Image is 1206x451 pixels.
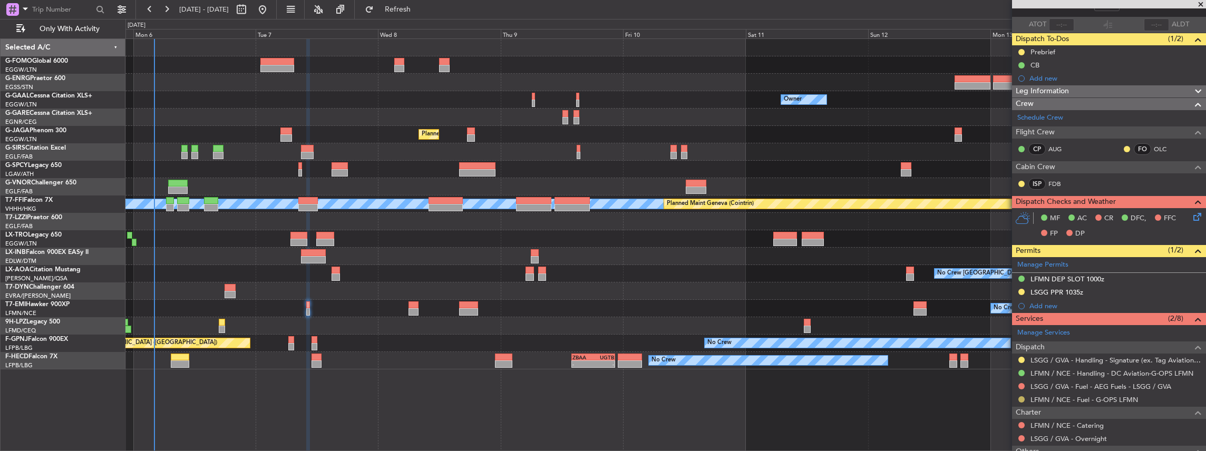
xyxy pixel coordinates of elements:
span: LX-INB [5,249,26,256]
span: FFC [1164,213,1176,224]
a: LSGG / GVA - Handling - Signature (ex. Tag Aviation) LSGG / GVA [1030,356,1201,365]
a: G-ENRGPraetor 600 [5,75,65,82]
div: ISP [1028,178,1046,190]
div: [DATE] [128,21,145,30]
span: T7-EMI [5,301,26,308]
a: EGNR/CEG [5,118,37,126]
div: - [572,361,593,367]
a: LFPB/LBG [5,344,33,352]
a: T7-EMIHawker 900XP [5,301,70,308]
span: FP [1050,229,1058,239]
span: DFC, [1131,213,1146,224]
a: LFMD/CEQ [5,327,36,335]
div: Thu 9 [501,29,623,38]
a: Manage Permits [1017,260,1068,270]
span: Dispatch [1016,341,1045,354]
a: FDB [1048,179,1072,189]
a: EVRA/[PERSON_NAME] [5,292,71,300]
span: G-ENRG [5,75,30,82]
a: EGSS/STN [5,83,33,91]
div: No Crew [651,352,676,368]
a: F-GPNJFalcon 900EX [5,336,68,342]
a: G-VNORChallenger 650 [5,180,76,186]
a: Schedule Crew [1017,113,1063,123]
div: Tue 7 [256,29,378,38]
span: G-SPCY [5,162,28,169]
div: No Crew [994,300,1018,316]
div: Owner [784,92,802,107]
span: G-FOMO [5,58,32,64]
div: CP [1028,143,1046,155]
input: Trip Number [32,2,93,17]
a: G-SIRSCitation Excel [5,145,66,151]
span: G-GARE [5,110,30,116]
a: F-HECDFalcon 7X [5,354,57,360]
a: G-GARECessna Citation XLS+ [5,110,92,116]
div: FO [1134,143,1151,155]
a: LSGG / GVA - Overnight [1030,434,1107,443]
a: G-GAALCessna Citation XLS+ [5,93,92,99]
a: 9H-LPZLegacy 500 [5,319,60,325]
span: 9H-LPZ [5,319,26,325]
div: Sat 11 [746,29,868,38]
div: Mon 6 [133,29,256,38]
a: EGLF/FAB [5,222,33,230]
div: UGTB [594,354,614,360]
a: EGGW/LTN [5,101,37,109]
div: Sun 12 [868,29,990,38]
span: G-GAAL [5,93,30,99]
a: G-FOMOGlobal 6000 [5,58,68,64]
div: Add new [1029,301,1201,310]
a: LSGG / GVA - Fuel - AEG Fuels - LSGG / GVA [1030,382,1171,391]
a: LFMN/NCE [5,309,36,317]
a: LGAV/ATH [5,170,34,178]
span: Leg Information [1016,85,1069,97]
span: G-JAGA [5,128,30,134]
a: [PERSON_NAME]/QSA [5,274,67,282]
a: EGLF/FAB [5,153,33,161]
div: No Crew [GEOGRAPHIC_DATA] ([GEOGRAPHIC_DATA]) [937,266,1089,281]
div: Prebrief [1030,47,1055,56]
a: T7-DYNChallenger 604 [5,284,74,290]
a: OLC [1154,144,1178,154]
div: LFMN DEP SLOT 1000z [1030,274,1104,283]
span: F-GPNJ [5,336,28,342]
span: Dispatch To-Dos [1016,33,1069,45]
a: LFPB/LBG [5,361,33,369]
span: Crew [1016,98,1034,110]
span: Refresh [376,6,420,13]
span: ATOT [1029,19,1046,30]
a: T7-LZZIPraetor 600 [5,214,62,221]
span: Dispatch Checks and Weather [1016,196,1116,208]
div: No Crew [707,335,732,351]
div: - [594,361,614,367]
div: Planned Maint [GEOGRAPHIC_DATA] ([GEOGRAPHIC_DATA]) [422,126,588,142]
div: Add new [1029,74,1201,83]
a: EGLF/FAB [5,188,33,195]
a: Manage Services [1017,328,1070,338]
a: T7-FFIFalcon 7X [5,197,53,203]
button: Refresh [360,1,423,18]
span: G-VNOR [5,180,31,186]
div: CB [1030,61,1039,70]
span: DP [1075,229,1085,239]
span: Cabin Crew [1016,161,1055,173]
span: G-SIRS [5,145,25,151]
a: EGGW/LTN [5,240,37,248]
span: (1/2) [1168,33,1183,44]
div: ZBAA [572,354,593,360]
input: --:-- [1049,18,1074,31]
a: AUG [1048,144,1072,154]
span: LX-AOA [5,267,30,273]
div: Planned Maint Geneva (Cointrin) [667,196,754,212]
span: (2/8) [1168,313,1183,324]
a: LX-INBFalcon 900EX EASy II [5,249,89,256]
button: Only With Activity [12,21,114,37]
a: LX-AOACitation Mustang [5,267,81,273]
span: AC [1077,213,1087,224]
div: Wed 8 [378,29,500,38]
a: LFMN / NCE - Handling - DC Aviation-G-OPS LFMN [1030,369,1193,378]
span: ALDT [1172,19,1189,30]
span: T7-DYN [5,284,29,290]
a: LFMN / NCE - Catering [1030,421,1104,430]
